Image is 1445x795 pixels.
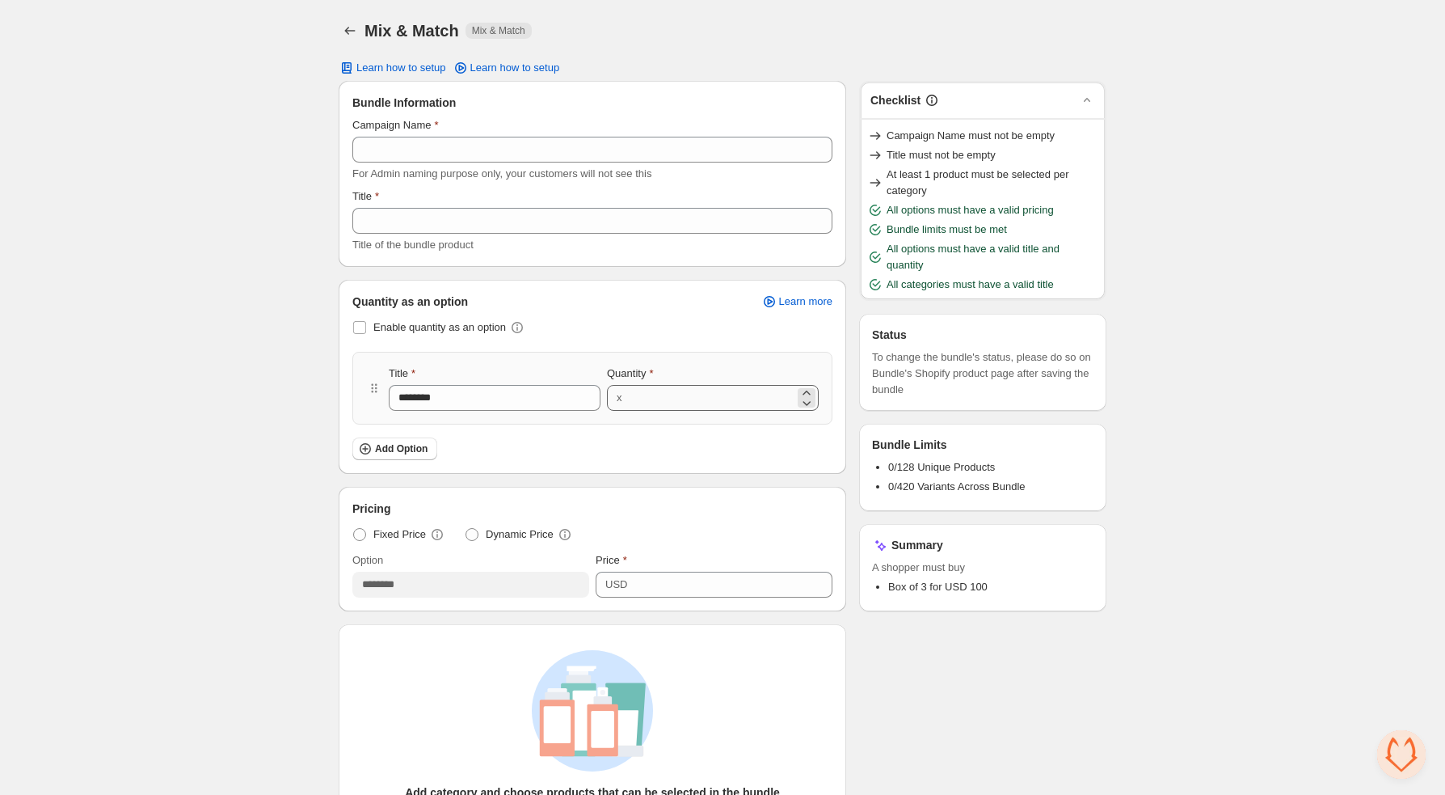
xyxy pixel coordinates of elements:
[617,390,622,406] div: x
[887,147,996,163] span: Title must not be empty
[352,188,379,205] label: Title
[887,202,1054,218] span: All options must have a valid pricing
[887,128,1055,144] span: Campaign Name must not be empty
[443,57,570,79] a: Learn how to setup
[352,552,383,569] label: Option
[352,294,468,310] span: Quantity as an option
[872,349,1093,398] span: To change the bundle's status, please do so on Bundle's Shopify product page after saving the bundle
[887,222,1007,238] span: Bundle limits must be met
[607,366,653,382] label: Quantity
[887,241,1098,273] span: All options must have a valid title and quantity
[389,366,415,382] label: Title
[888,579,1093,595] li: Box of 3 for USD 100
[352,501,390,517] span: Pricing
[470,61,560,74] span: Learn how to setup
[356,61,446,74] span: Learn how to setup
[352,167,651,180] span: For Admin naming purpose only, your customers will not see this
[872,327,907,343] h3: Status
[352,438,437,460] button: Add Option
[752,290,842,313] a: Learn more
[329,57,456,79] button: Learn how to setup
[375,442,428,455] span: Add Option
[352,95,456,111] span: Bundle Information
[373,321,506,333] span: Enable quantity as an option
[891,537,943,553] h3: Summary
[887,167,1098,199] span: At least 1 product must be selected per category
[364,21,459,40] h1: Mix & Match
[373,526,426,543] span: Fixed Price
[779,295,832,308] span: Learn more
[888,461,995,473] span: 0/128 Unique Products
[596,552,627,569] label: Price
[472,24,525,37] span: Mix & Match
[870,92,921,108] h3: Checklist
[352,117,439,133] label: Campaign Name
[605,577,627,593] div: USD
[888,480,1026,493] span: 0/420 Variants Across Bundle
[486,526,554,543] span: Dynamic Price
[887,277,1054,293] span: All categories must have a valid title
[339,19,361,42] button: Back
[872,560,1093,576] span: A shopper must buy
[1377,730,1426,779] div: Open chat
[872,437,947,453] h3: Bundle Limits
[352,239,474,251] span: Title of the bundle product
